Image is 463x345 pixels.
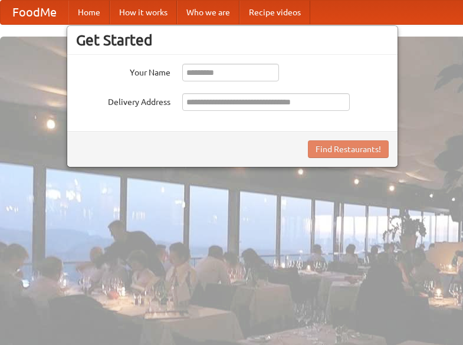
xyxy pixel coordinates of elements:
[177,1,239,24] a: Who we are
[239,1,310,24] a: Recipe videos
[68,1,110,24] a: Home
[110,1,177,24] a: How it works
[76,31,389,49] h3: Get Started
[76,64,170,78] label: Your Name
[1,1,68,24] a: FoodMe
[308,140,389,158] button: Find Restaurants!
[76,93,170,108] label: Delivery Address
